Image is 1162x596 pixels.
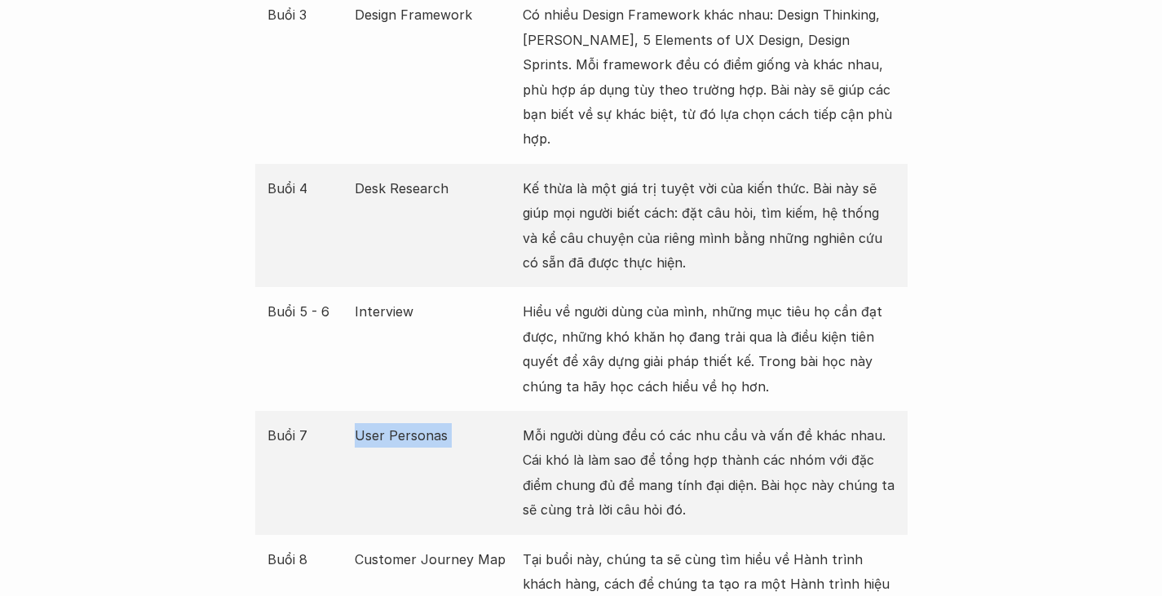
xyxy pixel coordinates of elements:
p: Buổi 3 [267,2,347,27]
p: Design Framework [355,2,515,27]
p: Buổi 4 [267,176,347,201]
p: Interview [355,299,515,324]
p: Kế thừa là một giá trị tuyệt vời của kiến thức. Bài này sẽ giúp mọi người biết cách: đặt câu hỏi,... [523,176,895,276]
p: Có nhiều Design Framework khác nhau: Design Thinking, [PERSON_NAME], 5 Elements of UX Design, Des... [523,2,895,151]
p: Buổi 7 [267,423,347,448]
p: Buổi 5 - 6 [267,299,347,324]
p: Buổi 8 [267,547,347,572]
p: Mỗi người dùng đều có các nhu cầu và vấn đề khác nhau. Cái khó là làm sao để tổng hợp thành các n... [523,423,895,523]
p: Customer Journey Map [355,547,515,572]
p: Desk Research [355,176,515,201]
p: User Personas [355,423,515,448]
p: Hiểu về người dùng của mình, những mục tiêu họ cần đạt được, những khó khăn họ đang trải qua là đ... [523,299,895,399]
